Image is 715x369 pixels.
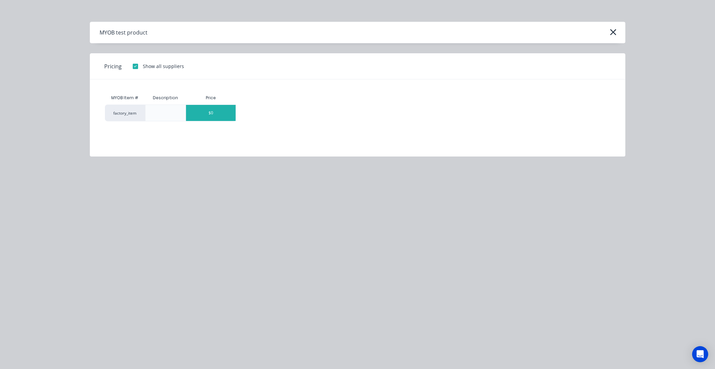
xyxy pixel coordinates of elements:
[147,89,183,106] div: Description
[692,346,708,362] div: Open Intercom Messenger
[105,91,145,105] div: MYOB Item #
[186,105,236,121] div: $0
[143,63,184,70] div: Show all suppliers
[100,28,148,37] div: MYOB test product
[186,91,236,105] div: Price
[105,62,122,70] span: Pricing
[105,105,145,121] div: factory_item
